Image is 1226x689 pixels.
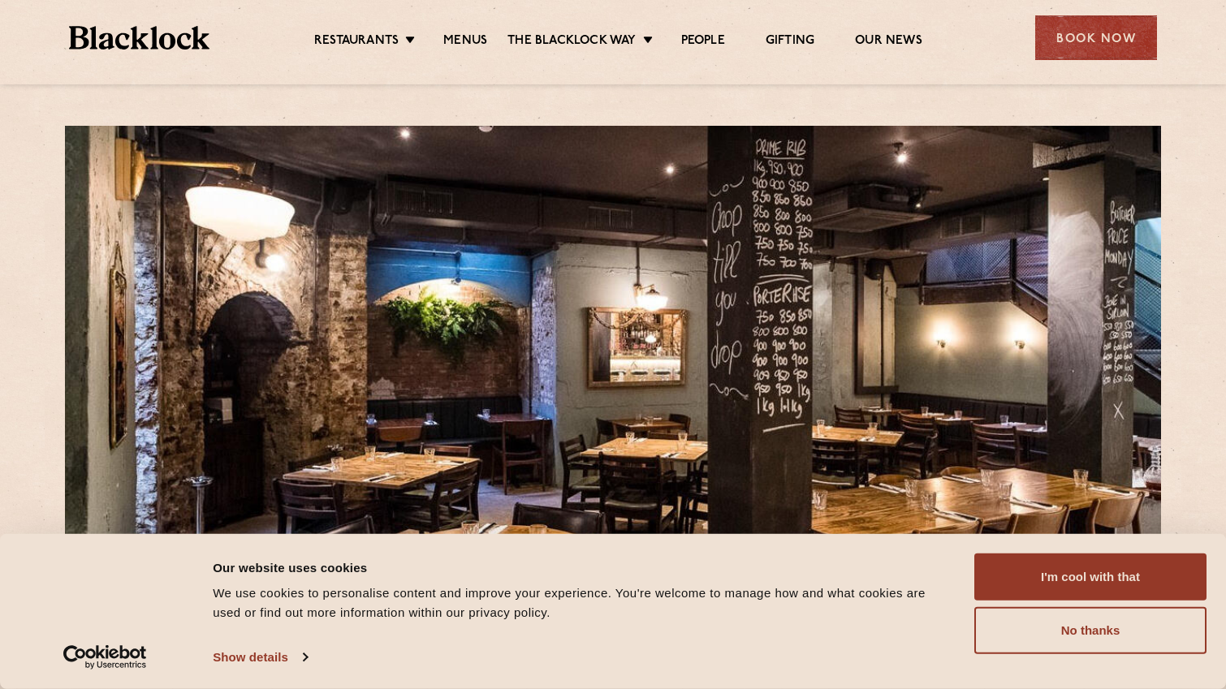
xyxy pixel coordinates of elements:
[974,607,1207,654] button: No thanks
[855,33,922,51] a: Our News
[34,645,176,670] a: Usercentrics Cookiebot - opens in a new window
[443,33,487,51] a: Menus
[213,558,938,577] div: Our website uses cookies
[69,26,209,50] img: BL_Textured_Logo-footer-cropped.svg
[213,645,307,670] a: Show details
[974,553,1207,601] button: I'm cool with that
[314,33,399,51] a: Restaurants
[681,33,725,51] a: People
[1035,15,1157,60] div: Book Now
[766,33,814,51] a: Gifting
[507,33,636,51] a: The Blacklock Way
[213,583,938,622] div: We use cookies to personalise content and improve your experience. You're welcome to manage how a...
